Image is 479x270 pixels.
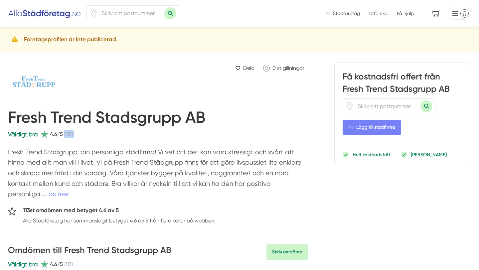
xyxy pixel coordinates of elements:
h3: Omdömen till Fresh Trend Stadsgrupp AB [8,244,171,260]
span: Väldigt bra [8,261,38,268]
span: Dela [243,64,254,72]
p: Helt kostnadsfritt [353,151,390,158]
input: Skriv ditt postnummer [354,99,420,114]
span: Väldigt bra [8,131,38,138]
input: Skriv ditt postnummer [98,6,164,21]
h5: 113st omdömen med betyget 4.6 av 5 [23,206,216,216]
span: Klicka för att använda din position. [346,102,354,110]
p: Fresh Trend Städgrupp, din personliga städfirma! Vi vet att det kan vara stressigt och svårt att ... [8,147,308,203]
span: 4.6/5 [50,260,63,268]
button: Sök med postnummer [420,100,432,112]
span: (113) [64,260,73,268]
a: Skriv omdöme [266,244,308,260]
h1: Fresh Trend Stadsgrupp AB [8,108,205,130]
span: Klicka för att använda din position. [89,9,98,18]
img: Logotyp Fresh Trend Stadsgrupp AB [8,63,81,102]
span: Städföretag [333,10,360,17]
p: [PERSON_NAME] [411,151,447,158]
span: navigation-cart [427,8,445,19]
h5: Företagsprofilen är inte publicerad. [24,35,117,44]
span: 4.6/5 [50,130,63,138]
svg: Pin / Karta [346,102,354,110]
p: Alla Städföretag har sammanslagit betyget 4.6 av 5 från flera källor på webben. [23,216,216,225]
img: Alla Städföretag [8,8,81,19]
a: Dela [233,63,257,73]
button: Sök med postnummer [164,7,176,19]
span: (113) [64,130,73,138]
a: Utforska [369,10,388,17]
span: st gillningar [277,65,304,71]
: Lägg till städfirma [343,120,401,135]
svg: Pin / Karta [89,9,98,18]
span: Få hjälp [397,10,414,17]
h3: Få kostnadsfri offert från Fresh Trend Stadsgrupp AB [343,71,463,98]
a: Läs mer [45,190,69,198]
span: 0 [272,65,276,71]
a: Klicka för att gilla Fresh Trend Stadsgrupp AB [260,63,308,73]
